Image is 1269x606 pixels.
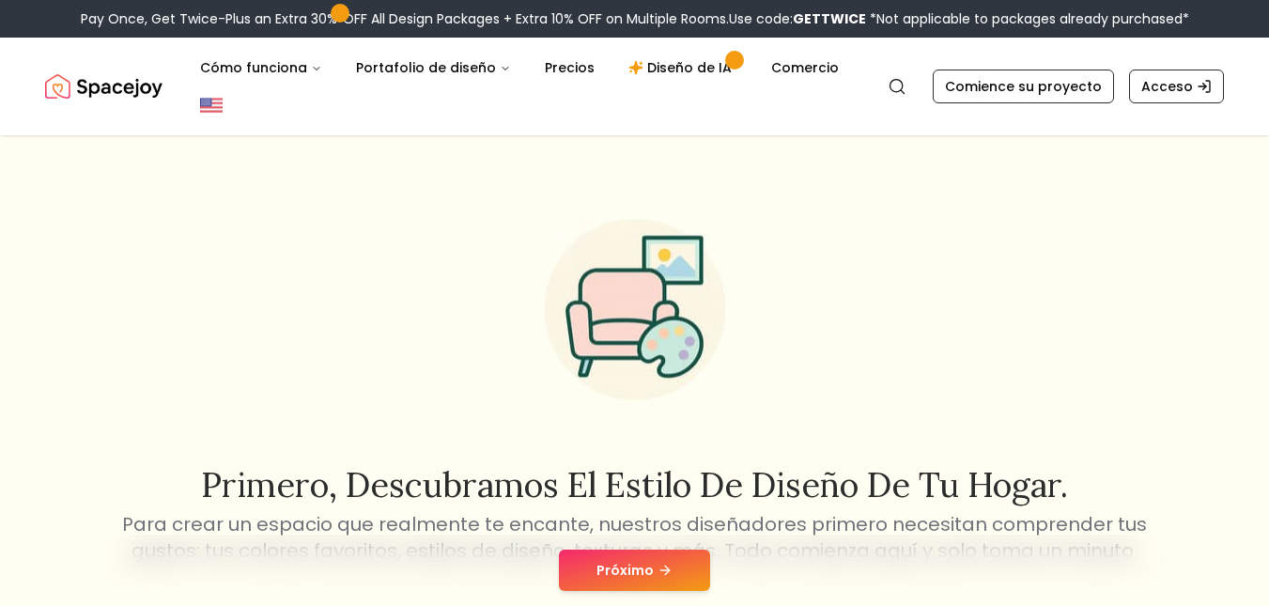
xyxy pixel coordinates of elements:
a: Comience su proyecto [933,70,1114,103]
font: Comercio [771,58,839,77]
font: Primero, descubramos el estilo de diseño de tu hogar. [201,463,1068,506]
span: Use code: [729,9,866,28]
a: Alegría espacial [45,68,162,105]
font: Diseño de IA [647,58,732,77]
span: *Not applicable to packages already purchased* [866,9,1189,28]
font: Portafolio de diseño [356,58,496,77]
a: Precios [530,49,610,86]
a: Comercio [756,49,854,86]
button: Cómo funciona [185,49,337,86]
div: Pay Once, Get Twice-Plus an Extra 30% OFF All Design Packages + Extra 10% OFF on Multiple Rooms. [81,9,1189,28]
img: Estados Unidos [200,94,223,117]
b: GETTWICE [793,9,866,28]
font: Cómo funciona [200,58,307,77]
a: Acceso [1129,70,1224,103]
button: Portafolio de diseño [341,49,526,86]
font: Acceso [1141,77,1193,96]
font: Precios [545,58,595,77]
img: Ilustración del cuestionario de estilo de inicio [515,189,755,429]
font: Próximo [596,561,654,580]
button: Próximo [559,550,710,591]
font: Para crear un espacio que realmente te encante, nuestros diseñadores primero necesitan comprender... [122,511,1147,564]
a: Diseño de IA [613,49,752,86]
img: Logotipo de Spacejoy [45,68,162,105]
font: Comience su proyecto [945,77,1102,96]
nav: Global [45,38,1224,135]
nav: Principal [185,49,854,86]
